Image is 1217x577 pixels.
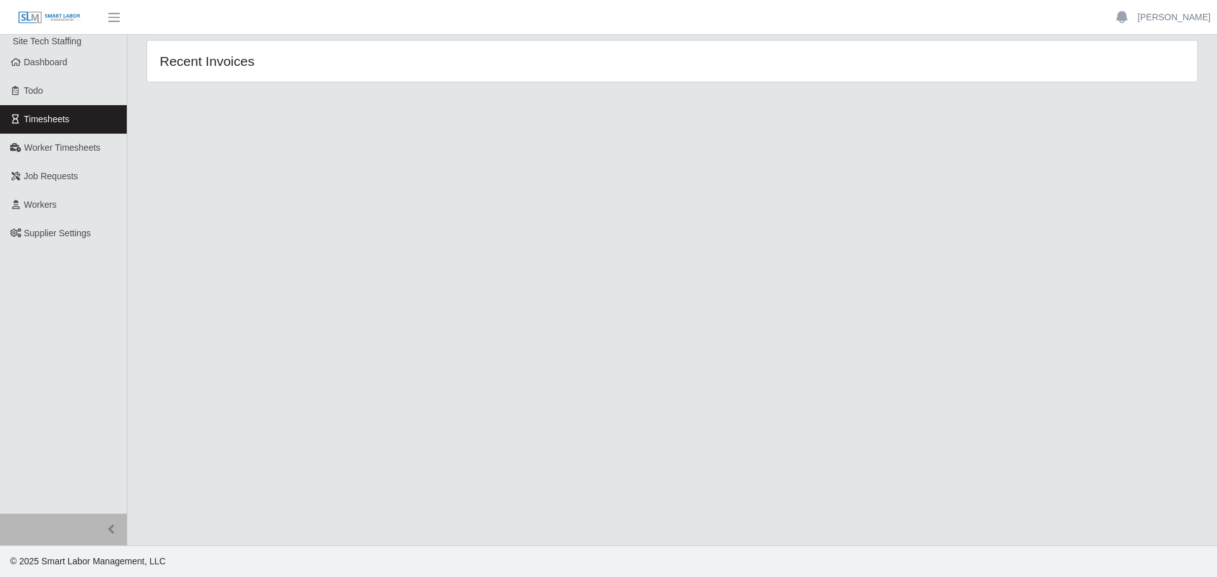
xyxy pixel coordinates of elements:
[24,114,70,124] span: Timesheets
[24,57,68,67] span: Dashboard
[10,556,165,566] span: © 2025 Smart Labor Management, LLC
[24,171,79,181] span: Job Requests
[13,36,81,46] span: Site Tech Staffing
[24,86,43,96] span: Todo
[24,200,57,210] span: Workers
[24,228,91,238] span: Supplier Settings
[18,11,81,25] img: SLM Logo
[160,53,576,69] h4: Recent Invoices
[24,143,100,153] span: Worker Timesheets
[1138,11,1211,24] a: [PERSON_NAME]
